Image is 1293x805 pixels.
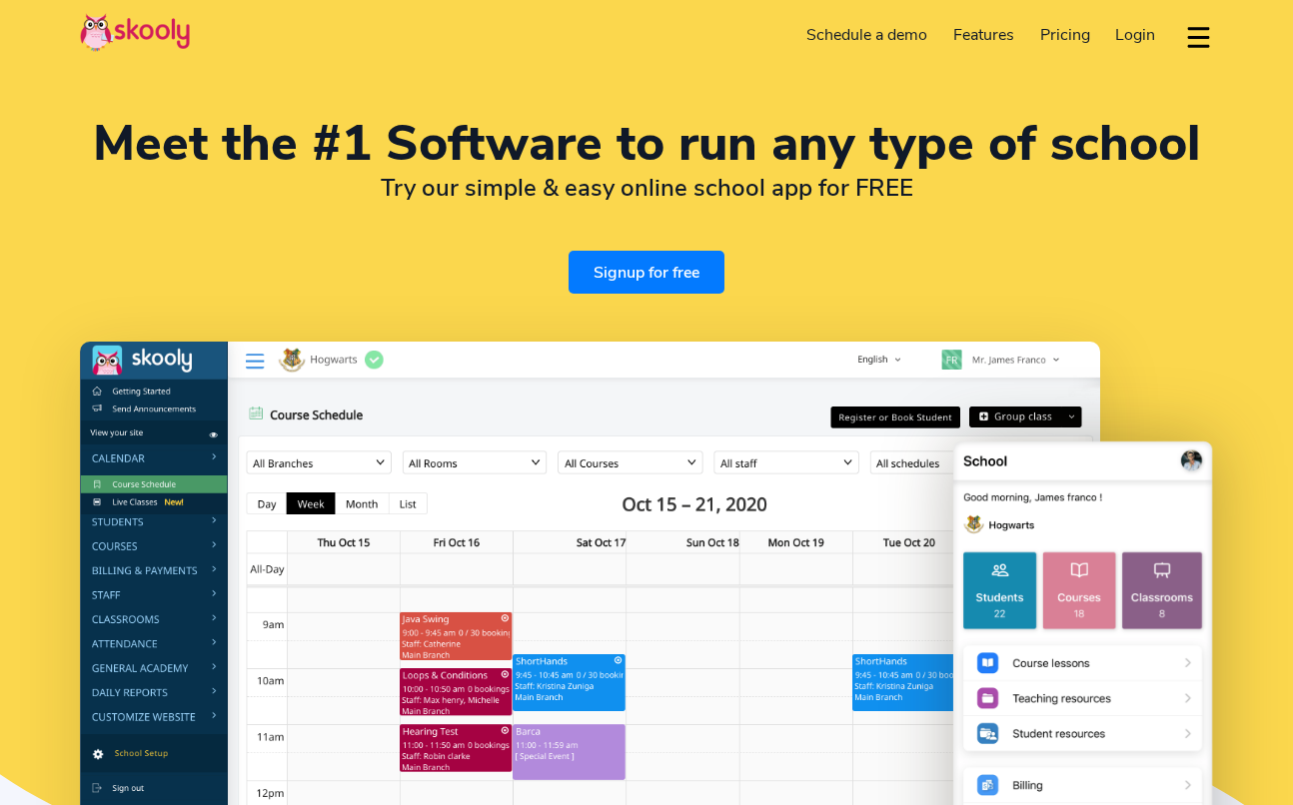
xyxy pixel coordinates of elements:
span: Pricing [1040,24,1090,46]
a: Schedule a demo [794,19,941,51]
a: Features [940,19,1027,51]
span: Login [1115,24,1155,46]
a: Signup for free [569,251,724,294]
a: Pricing [1027,19,1103,51]
a: Login [1102,19,1168,51]
h2: Try our simple & easy online school app for FREE [80,173,1213,203]
img: Skooly [80,13,190,52]
button: dropdown menu [1184,14,1213,60]
h1: Meet the #1 Software to run any type of school [80,120,1213,168]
